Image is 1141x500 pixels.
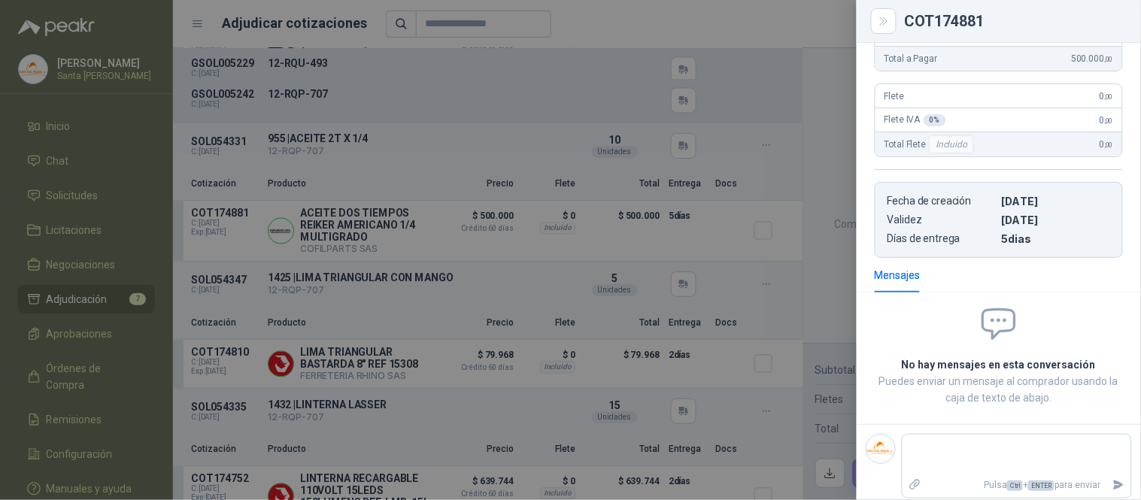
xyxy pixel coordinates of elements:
[1100,139,1113,150] span: 0
[1007,480,1023,491] span: Ctrl
[1106,472,1131,498] button: Enviar
[885,114,946,126] span: Flete IVA
[875,267,921,283] div: Mensajes
[1104,92,1113,101] span: ,00
[1002,195,1110,208] p: [DATE]
[875,12,893,30] button: Close
[1100,115,1113,126] span: 0
[885,53,937,64] span: Total a Pagar
[1002,232,1110,245] p: 5 dias
[888,195,996,208] p: Fecha de creación
[924,114,946,126] div: 0 %
[905,14,1123,29] div: COT174881
[875,356,1123,373] h2: No hay mensajes en esta conversación
[1104,55,1113,63] span: ,00
[1071,53,1113,64] span: 500.000
[1104,117,1113,125] span: ,00
[903,472,928,498] label: Adjuntar archivos
[885,91,904,102] span: Flete
[888,232,996,245] p: Días de entrega
[888,214,996,226] p: Validez
[1028,480,1055,491] span: ENTER
[866,435,895,463] img: Company Logo
[1100,91,1113,102] span: 0
[1002,214,1110,226] p: [DATE]
[1104,141,1113,149] span: ,00
[875,373,1123,406] p: Puedes enviar un mensaje al comprador usando la caja de texto de abajo.
[885,135,977,153] span: Total Flete
[929,135,974,153] div: Incluido
[928,472,1107,498] p: Pulsa + para enviar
